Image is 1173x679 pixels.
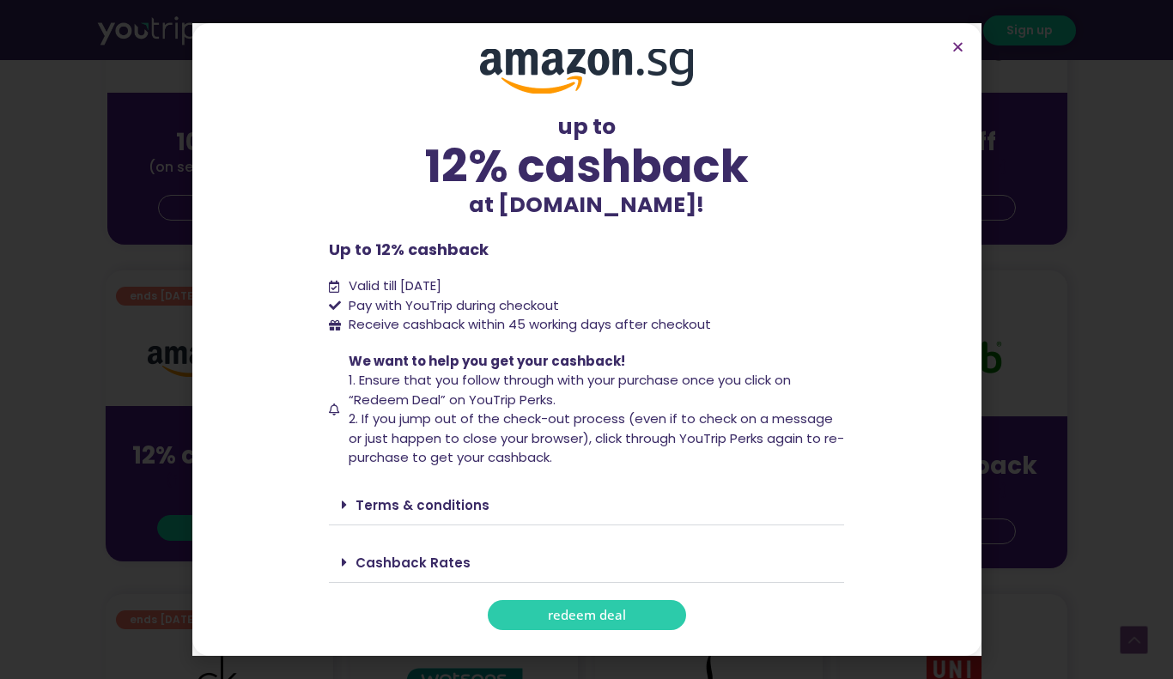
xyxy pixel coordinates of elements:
[344,296,559,316] span: Pay with YouTrip during checkout
[329,238,844,261] p: Up to 12% cashback
[329,485,844,525] div: Terms & conditions
[356,496,489,514] a: Terms & conditions
[349,409,844,466] span: 2. If you jump out of the check-out process (even if to check on a message or just happen to clos...
[329,543,844,583] div: Cashback Rates
[349,352,625,370] span: We want to help you get your cashback!
[951,40,964,53] a: Close
[488,600,686,630] a: redeem deal
[329,143,844,189] div: 12% cashback
[349,371,791,409] span: 1. Ensure that you follow through with your purchase once you click on “Redeem Deal” on YouTrip P...
[329,111,844,221] div: up to at [DOMAIN_NAME]!
[344,315,711,335] span: Receive cashback within 45 working days after checkout
[356,554,471,572] a: Cashback Rates
[344,276,441,296] span: Valid till [DATE]
[548,609,626,621] span: redeem deal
